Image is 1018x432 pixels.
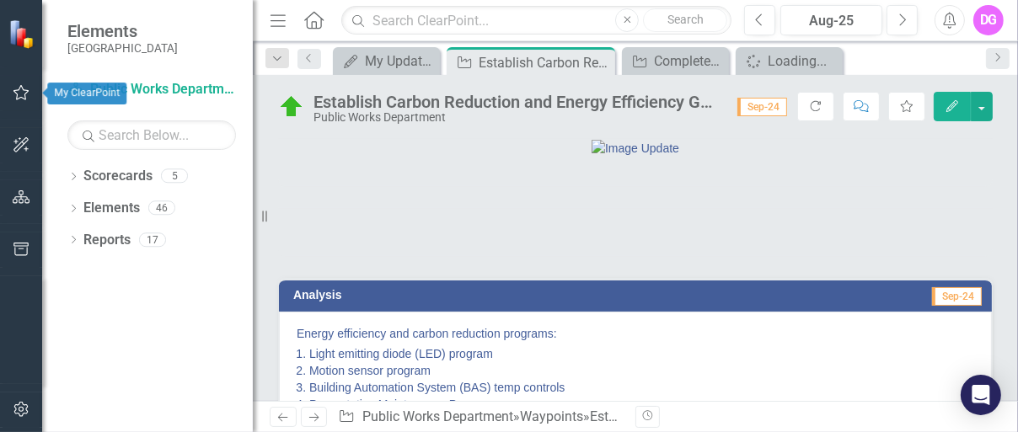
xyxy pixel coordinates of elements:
div: Open Intercom Messenger [961,375,1001,415]
img: ClearPoint Strategy [8,19,38,48]
a: Waypoints [520,408,583,424]
a: Reports [83,231,131,250]
input: Search Below... [67,120,236,150]
div: » » [338,408,623,427]
li: Preventative Maintenance Program [309,396,974,413]
a: My Updates [337,51,436,72]
a: Elements [83,199,140,218]
button: DG [973,5,1004,35]
a: Public Works Department [67,80,236,99]
div: 46 [148,201,175,216]
h3: Analysis [293,289,629,301]
li: Building Automation System (BAS) temp controls [309,379,974,396]
small: [GEOGRAPHIC_DATA] [67,41,178,55]
div: Loading... [768,51,839,72]
div: My Updates [365,51,436,72]
span: Search [667,13,704,26]
div: Establish Carbon Reduction and Energy Efficiency Goals. Develop and Implement Programs to Conserv... [479,52,611,73]
div: 5 [161,169,188,184]
li: Light emitting diode (LED) program [309,345,974,362]
div: 17 [139,232,166,247]
div: Aug-25 [786,11,876,31]
a: Loading... [740,51,839,72]
a: Complete a City-wide Needs Assessment to Identify and Respond to the Needs of the City's Growing ... [626,51,725,72]
div: My ClearPoint [48,83,127,104]
div: Complete a City-wide Needs Assessment to Identify and Respond to the Needs of the City's Growing ... [654,51,725,72]
a: Public Works Department [362,408,513,424]
button: Aug-25 [780,5,882,35]
div: Establish Carbon Reduction and Energy Efficiency Goals. Develop and Implement Programs to Conserv... [313,93,721,111]
li: Motion sensor program [309,362,974,379]
span: Sep-24 [737,98,787,116]
input: Search ClearPoint... [341,6,731,35]
button: Search [643,8,727,32]
p: Energy efficiency and carbon reduction programs: [297,325,974,342]
span: Elements [67,21,178,41]
a: Scorecards [83,167,153,186]
span: Sep-24 [932,287,982,306]
div: Public Works Department [313,111,721,124]
img: Image Update [592,140,679,157]
img: On Schedule or Complete [278,93,305,120]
